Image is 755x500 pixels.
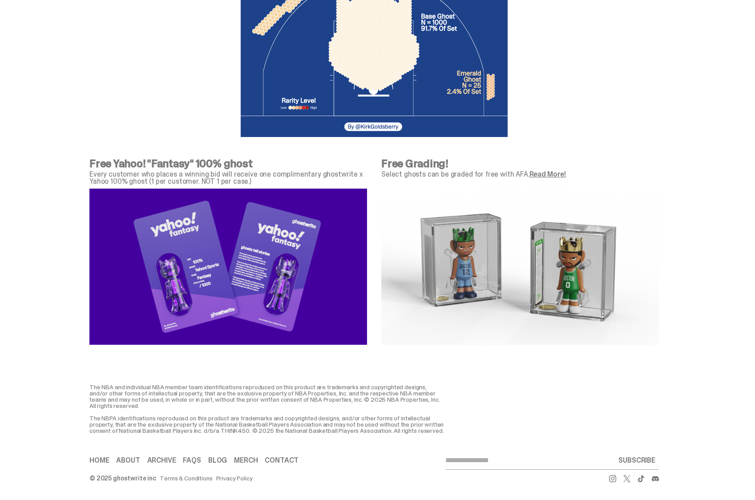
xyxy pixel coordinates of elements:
[160,475,212,481] a: Terms & Conditions
[89,475,156,481] div: © 2025 ghostwrite inc
[265,457,299,464] a: Contact
[183,457,201,464] a: FAQs
[529,169,566,179] a: Read More!
[89,457,109,464] a: Home
[147,457,176,464] a: Archive
[89,384,445,434] div: The NBA and individual NBA member team identifications reproduced on this product are trademarks ...
[234,457,258,464] a: Merch
[208,457,227,464] a: Blog
[89,158,367,169] p: Free Yahoo! "Fantasy" 100% ghost
[216,475,253,481] a: Privacy Policy
[89,189,367,345] img: Yahoo%20Fantasy%20Creative%20for%20nba%20PDP-04.png
[381,158,659,169] p: Free Grading!
[89,171,367,185] p: Every customer who places a winning bid will receive one complimentary ghostwrite x Yahoo 100% gh...
[381,171,659,178] p: Select ghosts can be graded for free with AFA.
[116,457,140,464] a: About
[381,189,659,345] img: NBA-AFA-Graded-Slab.png
[615,452,659,469] button: SUBSCRIBE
